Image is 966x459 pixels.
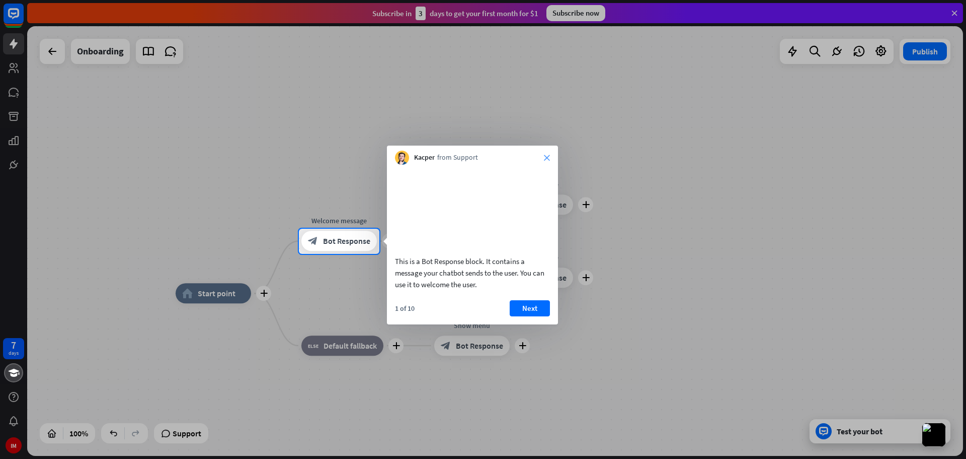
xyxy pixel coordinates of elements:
[323,236,370,246] span: Bot Response
[395,255,550,290] div: This is a Bot Response block. It contains a message your chatbot sends to the user. You can use i...
[544,155,550,161] i: close
[414,153,435,163] span: Kacper
[395,304,415,313] div: 1 of 10
[308,236,318,246] i: block_bot_response
[8,4,38,34] button: Open LiveChat chat widget
[510,300,550,316] button: Next
[437,153,478,163] span: from Support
